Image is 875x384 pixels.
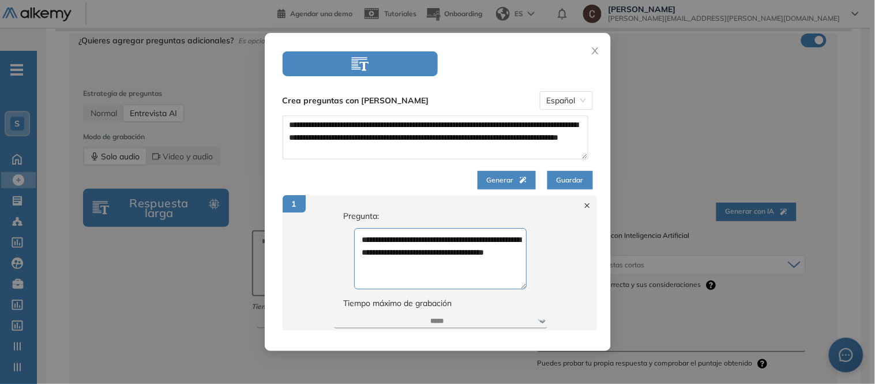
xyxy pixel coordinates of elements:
[344,297,452,310] span: Tiempo máximo de grabación
[547,92,586,109] span: Español
[292,199,296,209] span: 1
[283,94,429,107] b: Crea preguntas con [PERSON_NAME]
[547,171,593,189] button: Guardar
[487,175,527,186] span: Generar
[557,175,584,186] span: Guardar
[344,210,380,222] span: Pregunta :
[591,46,600,55] span: close
[580,33,611,64] button: Close
[478,171,536,189] button: Generar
